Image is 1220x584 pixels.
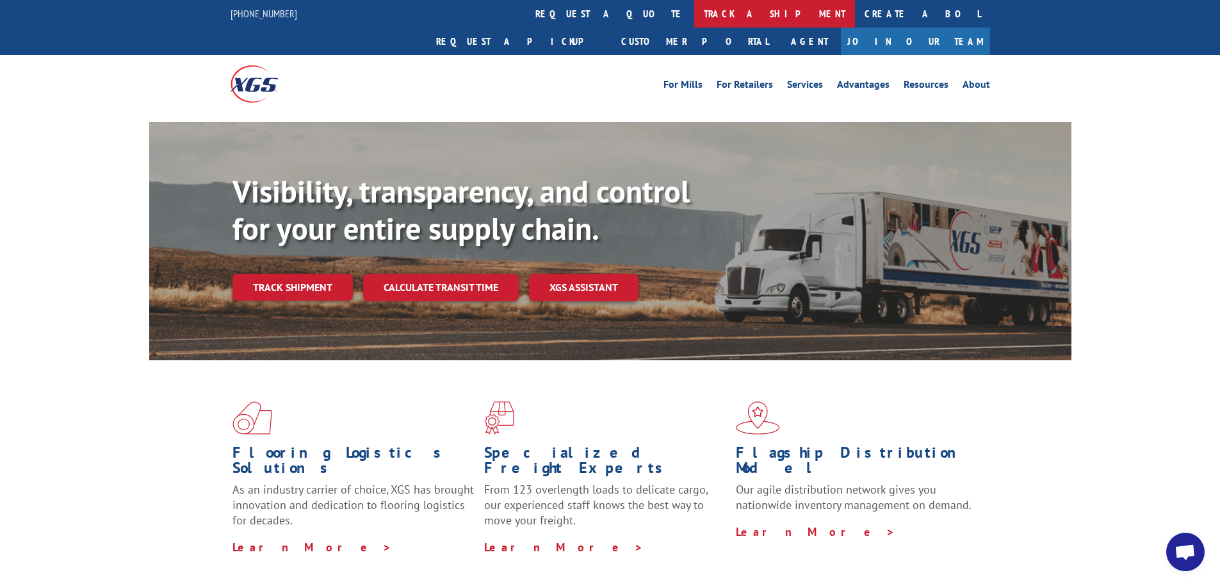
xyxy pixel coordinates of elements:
a: Resources [904,79,948,94]
h1: Flagship Distribution Model [736,445,978,482]
a: Calculate transit time [363,274,519,301]
a: Customer Portal [612,28,778,55]
a: Track shipment [232,274,353,301]
h1: Specialized Freight Experts [484,445,726,482]
a: Learn More > [736,524,895,539]
h1: Flooring Logistics Solutions [232,445,475,482]
a: Services [787,79,823,94]
a: Request a pickup [427,28,612,55]
img: xgs-icon-total-supply-chain-intelligence-red [232,401,272,435]
img: xgs-icon-flagship-distribution-model-red [736,401,780,435]
a: For Retailers [717,79,773,94]
a: Learn More > [232,540,392,555]
a: About [963,79,990,94]
a: Learn More > [484,540,644,555]
a: Join Our Team [841,28,990,55]
a: Agent [778,28,841,55]
a: XGS ASSISTANT [529,274,638,301]
a: Advantages [837,79,890,94]
b: Visibility, transparency, and control for your entire supply chain. [232,171,690,248]
img: xgs-icon-focused-on-flooring-red [484,401,514,435]
a: For Mills [663,79,703,94]
div: Open chat [1166,533,1205,571]
span: Our agile distribution network gives you nationwide inventory management on demand. [736,482,972,512]
span: As an industry carrier of choice, XGS has brought innovation and dedication to flooring logistics... [232,482,474,528]
p: From 123 overlength loads to delicate cargo, our experienced staff knows the best way to move you... [484,482,726,539]
a: [PHONE_NUMBER] [231,7,297,20]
